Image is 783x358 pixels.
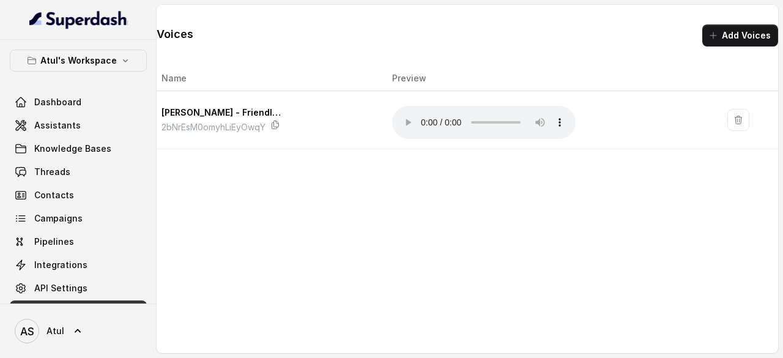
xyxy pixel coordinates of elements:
[10,161,147,183] a: Threads
[157,66,382,91] th: Name
[392,106,576,139] audio: Your browser does not support the audio element.
[46,325,64,337] span: Atul
[10,300,147,323] a: Voices Library
[10,114,147,136] a: Assistants
[161,105,284,120] p: [PERSON_NAME] - Friendly Customer Care Agent
[10,138,147,160] a: Knowledge Bases
[10,184,147,206] a: Contacts
[10,254,147,276] a: Integrations
[10,207,147,229] a: Campaigns
[40,53,117,68] p: Atul's Workspace
[161,120,265,135] p: 2bNrEsM0omyhLiEyOwqY
[34,119,81,132] span: Assistants
[29,10,128,29] img: light.svg
[20,325,34,338] text: AS
[10,50,147,72] button: Atul's Workspace
[34,166,70,178] span: Threads
[34,236,74,248] span: Pipelines
[34,282,87,294] span: API Settings
[34,189,74,201] span: Contacts
[34,212,83,225] span: Campaigns
[702,24,778,47] button: Add Voices
[10,91,147,113] a: Dashboard
[382,66,718,91] th: Preview
[34,259,87,271] span: Integrations
[34,143,111,155] span: Knowledge Bases
[10,314,147,348] a: Atul
[34,96,81,108] span: Dashboard
[157,24,193,47] h1: Voices
[10,231,147,253] a: Pipelines
[10,277,147,299] a: API Settings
